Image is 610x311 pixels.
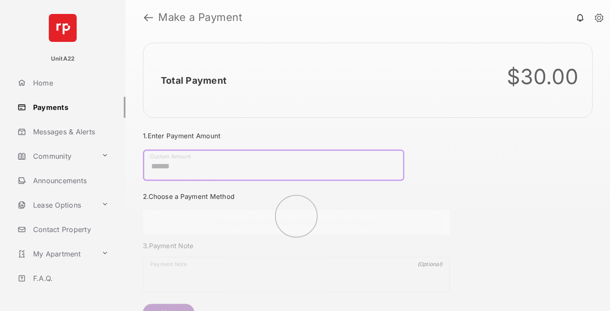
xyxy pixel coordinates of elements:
[507,64,579,89] div: $30.00
[158,12,242,23] strong: Make a Payment
[143,132,450,140] h3: 1. Enter Payment Amount
[14,170,125,191] a: Announcements
[14,268,125,289] a: F.A.Q.
[49,14,77,42] img: svg+xml;base64,PHN2ZyB4bWxucz0iaHR0cDovL3d3dy53My5vcmcvMjAwMC9zdmciIHdpZHRoPSI2NCIgaGVpZ2h0PSI2NC...
[14,195,98,215] a: Lease Options
[51,55,75,63] p: UnitA22
[161,75,227,86] h2: Total Payment
[143,192,450,201] h3: 2. Choose a Payment Method
[14,146,98,167] a: Community
[14,97,125,118] a: Payments
[14,72,125,93] a: Home
[143,242,450,250] h3: 3. Payment Note
[14,243,98,264] a: My Apartment
[14,219,125,240] a: Contact Property
[14,121,125,142] a: Messages & Alerts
